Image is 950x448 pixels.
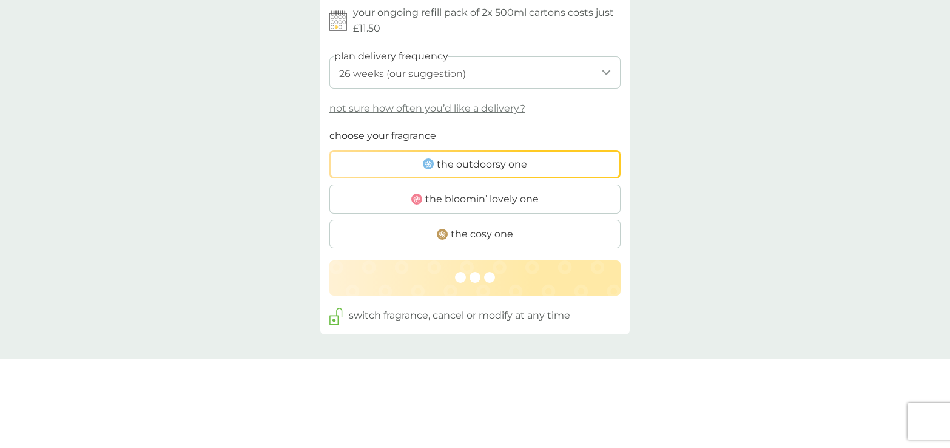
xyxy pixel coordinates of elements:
[349,308,570,324] p: switch fragrance, cancel or modify at any time
[353,5,621,36] p: your ongoing refill pack of 2x 500ml cartons costs just £11.50
[334,49,448,64] label: plan delivery frequency
[329,101,525,117] p: not sure how often you’d like a delivery?
[329,128,436,144] p: choose your fragrance
[425,191,539,207] span: the bloomin’ lovely one
[451,226,513,242] span: the cosy one
[437,157,527,172] span: the outdoorsy one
